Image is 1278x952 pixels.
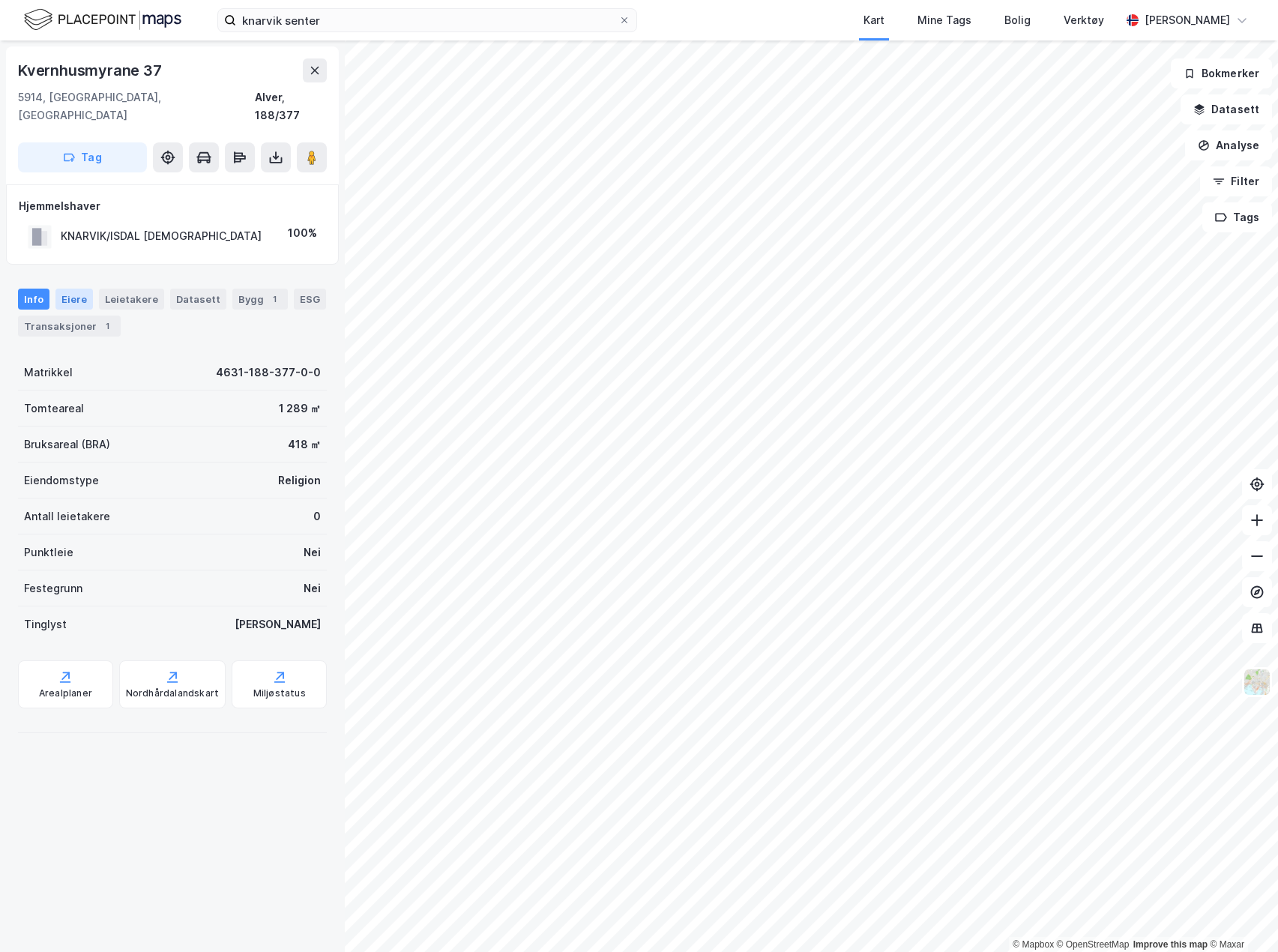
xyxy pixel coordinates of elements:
button: Tag [18,142,147,172]
div: ESG [294,289,326,310]
div: Bolig [1004,11,1031,29]
div: 5914, [GEOGRAPHIC_DATA], [GEOGRAPHIC_DATA] [18,88,255,124]
a: Improve this map [1133,939,1208,950]
div: Leietakere [99,289,164,310]
div: Transaksjoner [18,316,121,337]
div: Tinglyst [24,615,67,633]
img: Z [1243,668,1271,696]
button: Analyse [1185,130,1272,160]
div: 1 [267,292,282,307]
div: Tomteareal [24,400,84,418]
div: 100% [288,224,317,242]
div: Hjemmelshaver [19,197,326,215]
div: Festegrunn [24,579,82,597]
div: Nei [304,543,321,561]
div: [PERSON_NAME] [1145,11,1230,29]
button: Bokmerker [1171,58,1272,88]
div: 1 [100,319,115,334]
div: Kvernhusmyrane 37 [18,58,165,82]
div: 0 [313,507,321,525]
div: 4631-188-377-0-0 [216,364,321,382]
div: Matrikkel [24,364,73,382]
div: Arealplaner [39,687,92,699]
div: 418 ㎡ [288,436,321,454]
img: logo.f888ab2527a4732fd821a326f86c7f29.svg [24,7,181,33]
div: [PERSON_NAME] [235,615,321,633]
div: Datasett [170,289,226,310]
div: KNARVIK/ISDAL [DEMOGRAPHIC_DATA] [61,227,262,245]
div: Verktøy [1064,11,1104,29]
button: Tags [1202,202,1272,232]
div: Bruksareal (BRA) [24,436,110,454]
div: Nordhårdalandskart [126,687,220,699]
iframe: Chat Widget [1203,880,1278,952]
div: Kontrollprogram for chat [1203,880,1278,952]
div: Bygg [232,289,288,310]
div: Kart [863,11,884,29]
a: OpenStreetMap [1057,939,1130,950]
input: Søk på adresse, matrikkel, gårdeiere, leietakere eller personer [236,9,618,31]
div: Mine Tags [917,11,971,29]
button: Filter [1200,166,1272,196]
div: 1 289 ㎡ [279,400,321,418]
button: Datasett [1181,94,1272,124]
div: Antall leietakere [24,507,110,525]
div: Eiere [55,289,93,310]
div: Religion [278,472,321,489]
div: Nei [304,579,321,597]
div: Miljøstatus [253,687,306,699]
div: Eiendomstype [24,472,99,489]
div: Info [18,289,49,310]
div: Alver, 188/377 [255,88,327,124]
div: Punktleie [24,543,73,561]
a: Mapbox [1013,939,1054,950]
